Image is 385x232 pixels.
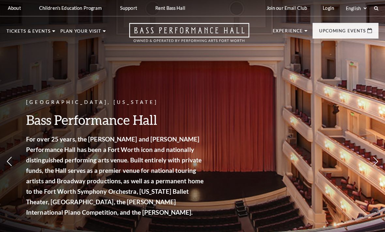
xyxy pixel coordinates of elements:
h3: Bass Performance Hall [26,111,206,128]
p: Experience [273,29,303,37]
p: [GEOGRAPHIC_DATA], [US_STATE] [26,98,206,107]
p: Support [120,5,137,11]
p: Rent Bass Hall [155,5,185,11]
select: Select: [345,5,368,11]
p: Upcoming Events [319,29,366,37]
strong: For over 25 years, the [PERSON_NAME] and [PERSON_NAME] Performance Hall has been a Fort Worth ico... [26,135,204,216]
p: Children's Education Program [39,5,102,11]
p: Plan Your Visit [60,29,101,37]
p: Tickets & Events [7,29,51,37]
p: About [8,5,21,11]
